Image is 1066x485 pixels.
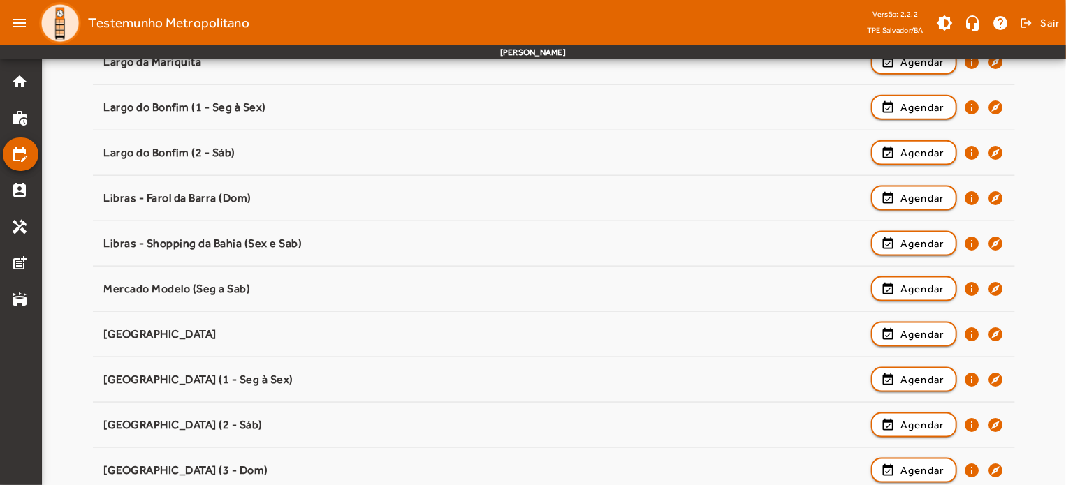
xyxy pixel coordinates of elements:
div: [GEOGRAPHIC_DATA] [103,327,864,342]
mat-icon: explore [988,54,1005,70]
mat-icon: edit_calendar [11,146,28,163]
button: Agendar [871,140,957,165]
mat-icon: explore [988,462,1005,479]
mat-icon: info [964,371,981,388]
button: Agendar [871,367,957,392]
mat-icon: explore [988,235,1005,252]
span: Agendar [900,54,944,70]
mat-icon: perm_contact_calendar [11,182,28,199]
button: Agendar [871,412,957,438]
button: Agendar [871,458,957,483]
button: Agendar [871,95,957,120]
span: Agendar [900,190,944,207]
mat-icon: explore [988,190,1005,207]
mat-icon: menu [6,9,34,37]
mat-icon: work_history [11,110,28,126]
span: Agendar [900,281,944,297]
mat-icon: explore [988,417,1005,433]
mat-icon: info [964,54,981,70]
div: Libras - Shopping da Bahia (Sex e Sab) [103,237,864,251]
div: Largo da Mariquita [103,55,864,70]
div: Libras - Farol da Barra (Dom) [103,191,864,206]
mat-icon: info [964,281,981,297]
button: Agendar [871,276,957,301]
a: Testemunho Metropolitano [34,2,249,44]
mat-icon: explore [988,99,1005,116]
div: Mercado Modelo (Seg a Sab) [103,282,864,297]
div: Versão: 2.2.2 [867,6,923,23]
mat-icon: stadium [11,291,28,308]
span: Agendar [900,99,944,116]
img: Logo TPE [39,2,81,44]
div: Largo do Bonfim (1 - Seg à Sex) [103,100,864,115]
mat-icon: info [964,99,981,116]
mat-icon: info [964,190,981,207]
span: Agendar [900,462,944,479]
mat-icon: info [964,462,981,479]
mat-icon: explore [988,326,1005,343]
div: [GEOGRAPHIC_DATA] (1 - Seg à Sex) [103,373,864,387]
span: Sair [1040,12,1060,34]
span: Agendar [900,326,944,343]
mat-icon: explore [988,144,1005,161]
span: Agendar [900,235,944,252]
mat-icon: info [964,144,981,161]
button: Agendar [871,186,957,211]
span: Agendar [900,371,944,388]
button: Agendar [871,231,957,256]
mat-icon: explore [988,281,1005,297]
mat-icon: info [964,326,981,343]
button: Agendar [871,322,957,347]
span: Agendar [900,144,944,161]
mat-icon: home [11,73,28,90]
div: Largo do Bonfim (2 - Sáb) [103,146,864,161]
div: [GEOGRAPHIC_DATA] (2 - Sáb) [103,418,864,433]
mat-icon: post_add [11,255,28,271]
div: [GEOGRAPHIC_DATA] (3 - Dom) [103,463,864,478]
mat-icon: info [964,417,981,433]
mat-icon: explore [988,371,1005,388]
span: Testemunho Metropolitano [88,12,249,34]
span: Agendar [900,417,944,433]
mat-icon: info [964,235,981,252]
button: Sair [1018,13,1060,33]
span: TPE Salvador/BA [867,23,923,37]
mat-icon: handyman [11,218,28,235]
button: Agendar [871,50,957,75]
